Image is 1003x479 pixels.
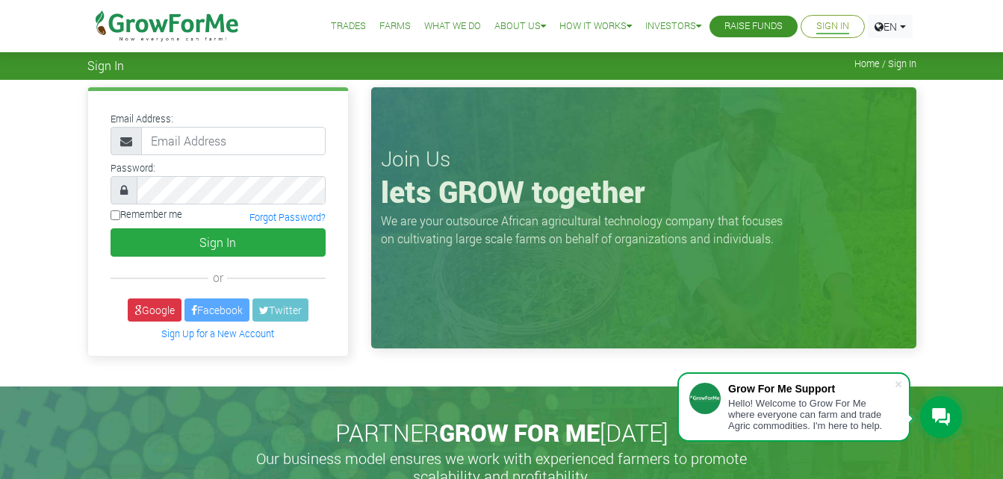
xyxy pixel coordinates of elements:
[87,58,124,72] span: Sign In
[249,211,326,223] a: Forgot Password?
[379,19,411,34] a: Farms
[381,174,907,210] h1: lets GROW together
[111,207,182,222] label: Remember me
[559,19,632,34] a: How it Works
[868,15,913,38] a: EN
[141,127,326,155] input: Email Address
[728,398,894,431] div: Hello! Welcome to Grow For Me where everyone can farm and trade Agric commodities. I'm here to help.
[161,328,274,339] a: Sign Up for a New Account
[111,210,120,220] input: Remember me
[111,269,326,287] div: or
[645,19,701,34] a: Investors
[381,212,792,248] p: We are your outsource African agricultural technology company that focuses on cultivating large s...
[331,19,366,34] a: Trades
[424,19,481,34] a: What We Do
[494,19,546,34] a: About Us
[816,19,849,34] a: Sign In
[724,19,783,34] a: Raise Funds
[854,58,916,69] span: Home / Sign In
[111,161,155,175] label: Password:
[93,419,910,447] h2: PARTNER [DATE]
[439,416,600,448] span: GROW FOR ME
[128,298,181,322] a: Google
[111,228,326,257] button: Sign In
[381,146,907,172] h3: Join Us
[728,383,894,395] div: Grow For Me Support
[111,112,173,126] label: Email Address:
